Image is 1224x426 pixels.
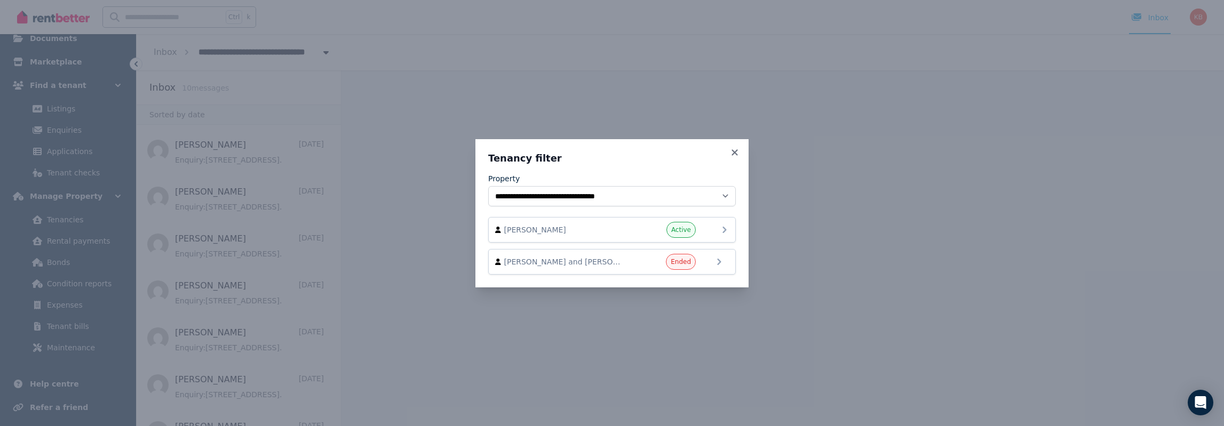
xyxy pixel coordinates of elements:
[504,224,626,235] span: [PERSON_NAME]
[488,217,736,243] a: [PERSON_NAME]Active
[671,258,691,266] span: Ended
[671,226,691,234] span: Active
[488,249,736,275] a: [PERSON_NAME] and [PERSON_NAME]Ended
[488,173,520,184] label: Property
[488,152,736,165] h3: Tenancy filter
[1188,390,1213,415] div: Open Intercom Messenger
[504,256,626,267] span: [PERSON_NAME] and [PERSON_NAME]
